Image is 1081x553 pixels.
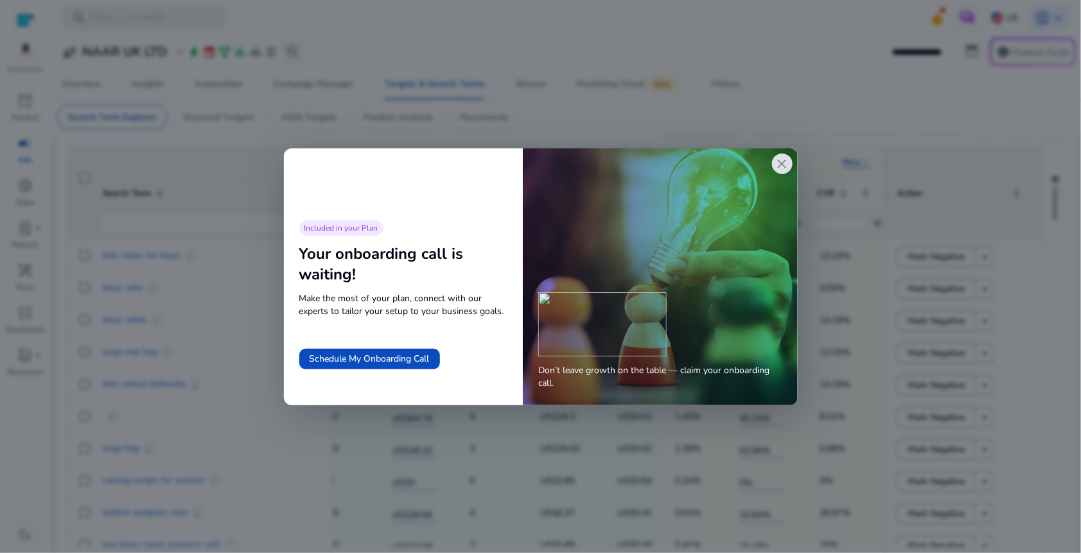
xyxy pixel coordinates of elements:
span: close [775,156,790,171]
span: Schedule My Onboarding Call [310,352,430,365]
span: Don’t leave growth on the table — claim your onboarding call. [538,364,782,390]
span: Included in your Plan [304,223,378,233]
div: Your onboarding call is waiting! [299,243,508,285]
span: Make the most of your plan, connect with our experts to tailor your setup to your business goals. [299,292,508,318]
button: Schedule My Onboarding Call [299,349,440,369]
